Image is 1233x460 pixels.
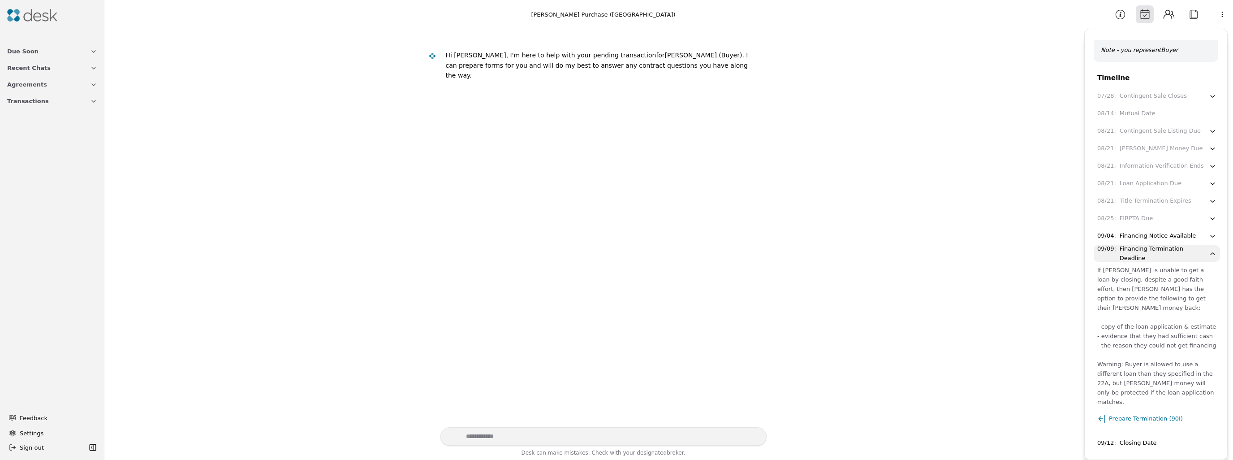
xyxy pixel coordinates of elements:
[7,9,57,22] img: Desk
[20,429,43,438] span: Settings
[1094,123,1220,139] button: 08/21:Contingent Sale Listing Due
[440,427,767,446] textarea: Write your prompt here
[1109,414,1183,423] span: Prepare Termination (90I)
[446,52,656,59] div: Hi [PERSON_NAME], I'm here to help with your pending transaction
[1094,245,1220,262] button: 09/09:Financing Termination Deadline
[637,450,667,456] span: designated
[446,52,748,79] div: . I can prepare forms for you and will do my best to answer any contract questions you have along...
[1094,140,1220,157] button: 08/21:[PERSON_NAME] Money Due
[1101,45,1211,55] p: Note - you represent Buyer
[1120,231,1196,241] div: Financing Notice Available
[1097,265,1216,407] div: If [PERSON_NAME] is unable to get a loan by closing, despite a good faith effort, then [PERSON_NA...
[2,43,103,60] button: Due Soon
[1094,105,1220,122] button: 08/14:Mutual Date
[1120,109,1155,118] div: Mutual Date
[1120,179,1181,188] div: Loan Application Due
[1097,438,1116,448] div: 09/12 :
[1120,144,1203,153] div: [PERSON_NAME] Money Due
[1120,214,1153,223] div: FIRPTA Due
[1094,210,1220,227] button: 08/25:FIRPTA Due
[1097,231,1116,241] div: 09/04 :
[1097,407,1183,427] button: Prepare Termination (90I)
[1094,228,1220,244] button: 09/04:Financing Notice Available
[1097,196,1116,206] div: 08/21 :
[1097,214,1116,223] div: 08/25 :
[1120,438,1157,448] div: Closing Date
[1120,161,1204,171] div: Information Verification Ends
[1094,193,1220,209] button: 08/21:Title Termination Expires
[531,10,675,19] div: [PERSON_NAME] Purchase ([GEOGRAPHIC_DATA])
[1085,73,1227,83] div: Timeline
[1097,91,1116,101] div: 07/28 :
[1097,161,1116,171] div: 08/21 :
[4,410,97,426] button: Feedback
[1097,126,1116,136] div: 08/21 :
[1094,175,1220,192] button: 08/21:Loan Application Due
[7,80,47,89] span: Agreements
[5,440,86,455] button: Sign out
[1120,91,1187,101] div: Contingent Sale Closes
[7,63,51,73] span: Recent Chats
[428,52,436,60] img: Desk
[1097,244,1116,254] div: 09/09 :
[2,60,103,76] button: Recent Chats
[1097,179,1116,188] div: 08/21 :
[1120,196,1191,206] div: Title Termination Expires
[1120,126,1201,136] div: Contingent Sale Listing Due
[440,448,767,460] div: Desk can make mistakes. Check with your broker.
[2,76,103,93] button: Agreements
[656,52,664,59] div: for
[7,47,39,56] span: Due Soon
[1094,158,1220,174] button: 08/21:Information Verification Ends
[1097,144,1116,153] div: 08/21 :
[1097,109,1116,118] div: 08/14 :
[20,443,44,452] span: Sign out
[5,426,99,440] button: Settings
[7,96,49,106] span: Transactions
[1094,88,1220,104] button: 07/28:Contingent Sale Closes
[446,50,759,81] div: [PERSON_NAME] (Buyer)
[20,413,92,423] span: Feedback
[2,93,103,109] button: Transactions
[1120,244,1209,263] div: Financing Termination Deadline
